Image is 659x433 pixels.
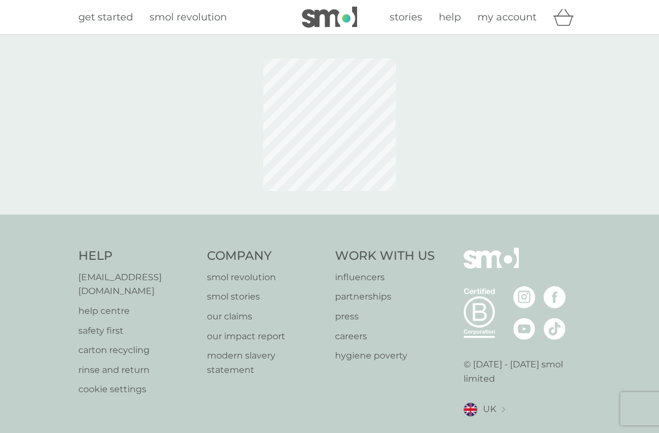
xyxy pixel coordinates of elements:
[483,402,496,416] span: UK
[335,349,435,363] a: hygiene poverty
[464,403,477,416] img: UK flag
[78,11,133,23] span: get started
[207,290,325,304] a: smol stories
[207,248,325,265] h4: Company
[477,11,536,23] span: my account
[302,7,357,28] img: smol
[553,6,581,28] div: basket
[544,286,566,308] img: visit the smol Facebook page
[390,11,422,23] span: stories
[207,329,325,344] a: our impact report
[335,329,435,344] a: careers
[477,9,536,25] a: my account
[464,357,581,386] p: © [DATE] - [DATE] smol limited
[207,349,325,377] a: modern slavery statement
[439,9,461,25] a: help
[335,309,435,324] a: press
[150,11,227,23] span: smol revolution
[78,9,133,25] a: get started
[78,363,196,377] a: rinse and return
[544,318,566,340] img: visit the smol Tiktok page
[502,407,505,413] img: select a new location
[78,343,196,357] a: carton recycling
[78,270,196,298] a: [EMAIL_ADDRESS][DOMAIN_NAME]
[207,270,325,285] a: smol revolution
[335,290,435,304] a: partnerships
[335,248,435,265] h4: Work With Us
[513,286,535,308] img: visit the smol Instagram page
[78,324,196,338] a: safety first
[335,270,435,285] a: influencers
[78,248,196,265] h4: Help
[78,382,196,397] a: cookie settings
[207,309,325,324] a: our claims
[513,318,535,340] img: visit the smol Youtube page
[150,9,227,25] a: smol revolution
[439,11,461,23] span: help
[464,248,519,285] img: smol
[390,9,422,25] a: stories
[78,304,196,318] a: help centre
